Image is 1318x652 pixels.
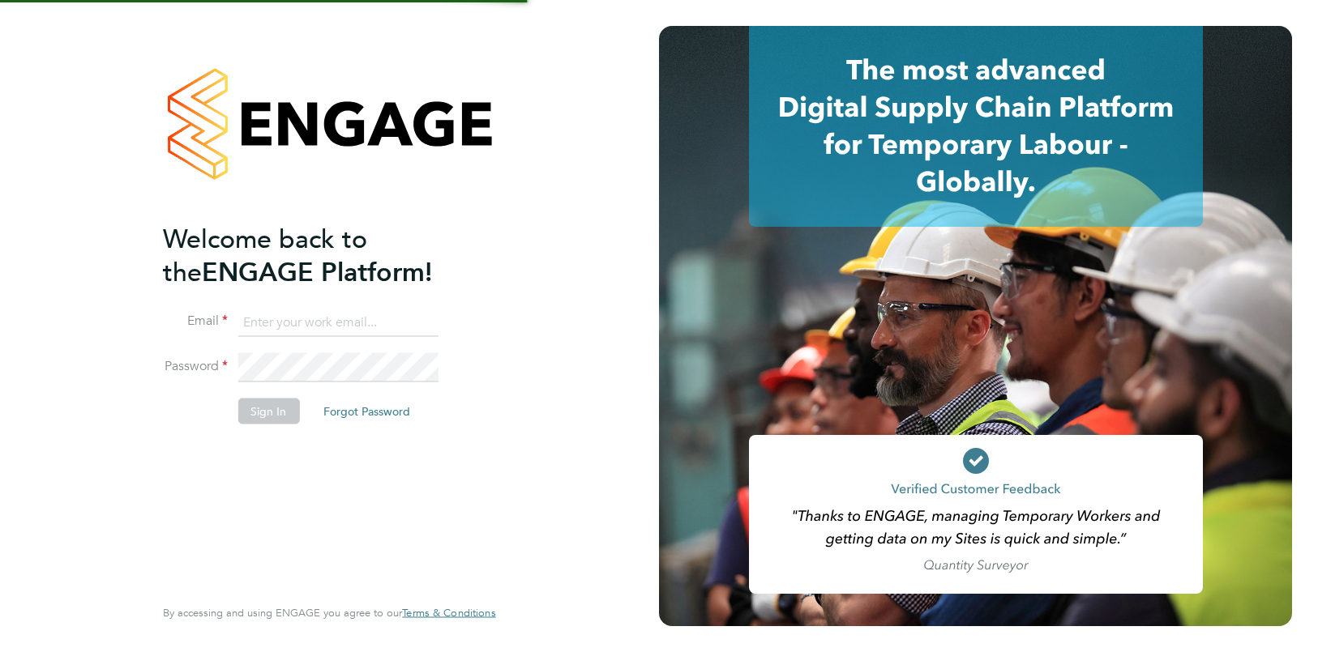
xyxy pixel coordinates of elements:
button: Forgot Password [310,398,423,424]
span: By accessing and using ENGAGE you agree to our [163,606,495,620]
button: Sign In [237,398,299,424]
label: Email [163,313,228,330]
span: Welcome back to the [163,223,367,288]
span: Terms & Conditions [402,606,495,620]
a: Terms & Conditions [402,607,495,620]
h2: ENGAGE Platform! [163,222,479,288]
label: Password [163,358,228,375]
input: Enter your work email... [237,308,438,337]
